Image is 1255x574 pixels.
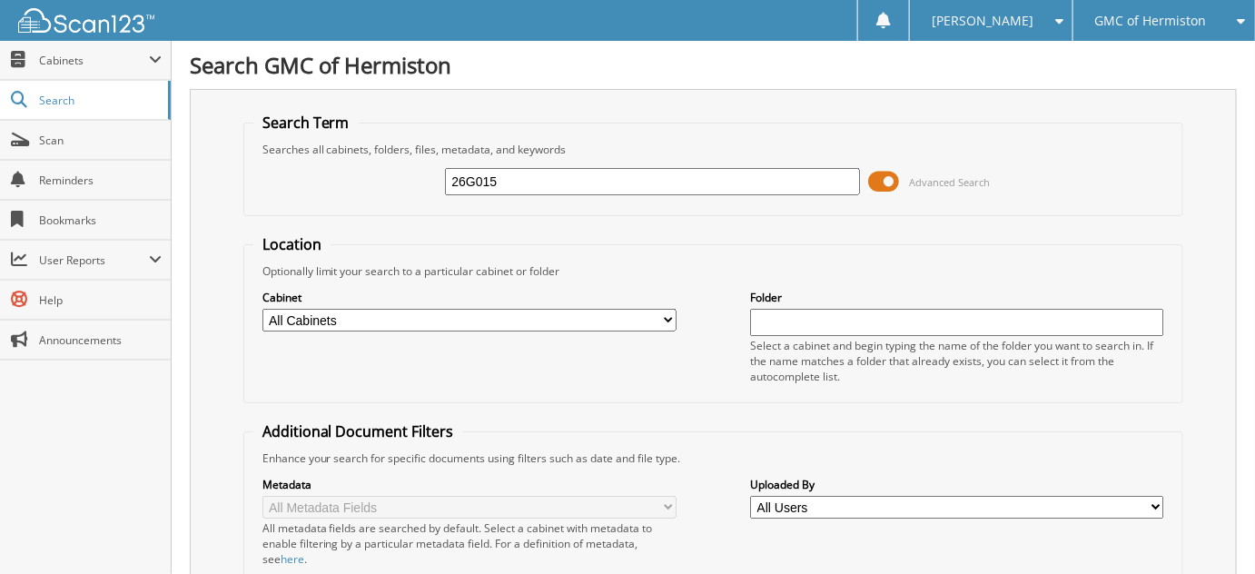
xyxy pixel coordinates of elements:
span: Scan [39,133,162,148]
span: Advanced Search [910,175,991,189]
a: here [281,551,304,567]
span: [PERSON_NAME] [932,15,1033,26]
span: User Reports [39,252,149,268]
span: Search [39,93,159,108]
span: Reminders [39,173,162,188]
label: Metadata [262,477,677,492]
span: Announcements [39,332,162,348]
span: Cabinets [39,53,149,68]
div: All metadata fields are searched by default. Select a cabinet with metadata to enable filtering b... [262,520,677,567]
label: Folder [750,290,1164,305]
label: Cabinet [262,290,677,305]
span: Bookmarks [39,213,162,228]
span: GMC of Hermiston [1095,15,1207,26]
iframe: Chat Widget [1164,487,1255,574]
div: Searches all cabinets, folders, files, metadata, and keywords [253,142,1174,157]
div: Select a cabinet and begin typing the name of the folder you want to search in. If the name match... [750,338,1164,384]
span: Help [39,292,162,308]
h1: Search GMC of Hermiston [190,50,1237,80]
img: scan123-logo-white.svg [18,8,154,33]
legend: Search Term [253,113,359,133]
label: Uploaded By [750,477,1164,492]
legend: Location [253,234,331,254]
div: Enhance your search for specific documents using filters such as date and file type. [253,450,1174,466]
legend: Additional Document Filters [253,421,463,441]
div: Optionally limit your search to a particular cabinet or folder [253,263,1174,279]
